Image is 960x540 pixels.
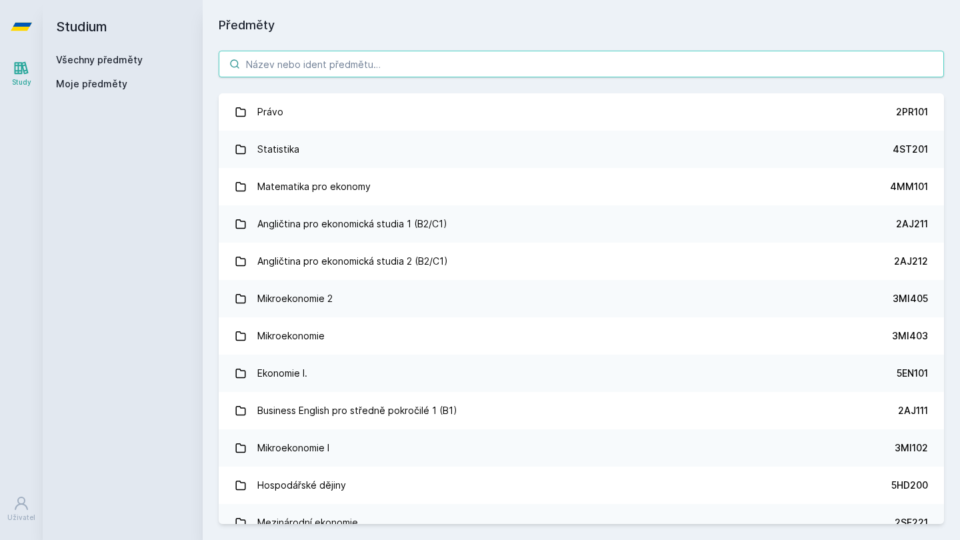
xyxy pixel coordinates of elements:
[896,217,928,231] div: 2AJ211
[892,329,928,343] div: 3MI403
[257,509,358,536] div: Mezinárodní ekonomie
[219,467,944,504] a: Hospodářské dějiny 5HD200
[219,93,944,131] a: Právo 2PR101
[219,392,944,429] a: Business English pro středně pokročilé 1 (B1) 2AJ111
[893,292,928,305] div: 3MI405
[257,435,329,461] div: Mikroekonomie I
[7,513,35,523] div: Uživatel
[219,51,944,77] input: Název nebo ident předmětu…
[56,77,127,91] span: Moje předměty
[56,54,143,65] a: Všechny předměty
[257,285,333,312] div: Mikroekonomie 2
[219,205,944,243] a: Angličtina pro ekonomická studia 1 (B2/C1) 2AJ211
[895,441,928,455] div: 3MI102
[3,489,40,529] a: Uživatel
[896,105,928,119] div: 2PR101
[257,397,457,424] div: Business English pro středně pokročilé 1 (B1)
[891,479,928,492] div: 5HD200
[897,367,928,380] div: 5EN101
[257,136,299,163] div: Statistika
[257,211,447,237] div: Angličtina pro ekonomická studia 1 (B2/C1)
[12,77,31,87] div: Study
[219,16,944,35] h1: Předměty
[257,472,346,499] div: Hospodářské dějiny
[257,248,448,275] div: Angličtina pro ekonomická studia 2 (B2/C1)
[894,255,928,268] div: 2AJ212
[893,143,928,156] div: 4ST201
[219,243,944,280] a: Angličtina pro ekonomická studia 2 (B2/C1) 2AJ212
[219,168,944,205] a: Matematika pro ekonomy 4MM101
[257,173,371,200] div: Matematika pro ekonomy
[898,404,928,417] div: 2AJ111
[890,180,928,193] div: 4MM101
[257,360,307,387] div: Ekonomie I.
[219,280,944,317] a: Mikroekonomie 2 3MI405
[257,323,325,349] div: Mikroekonomie
[219,317,944,355] a: Mikroekonomie 3MI403
[895,516,928,529] div: 2SE221
[3,53,40,94] a: Study
[219,131,944,168] a: Statistika 4ST201
[257,99,283,125] div: Právo
[219,429,944,467] a: Mikroekonomie I 3MI102
[219,355,944,392] a: Ekonomie I. 5EN101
